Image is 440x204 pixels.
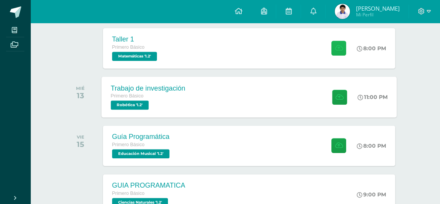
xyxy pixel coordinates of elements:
[112,45,144,50] span: Primero Básico
[356,5,399,12] span: [PERSON_NAME]
[111,84,185,92] div: Trabajo de investigación
[335,4,350,19] img: dd865d5b8cbfef05d72dd07da9c01ff0.png
[77,140,84,149] div: 15
[111,93,143,99] span: Primero Básico
[358,94,388,100] div: 11:00 PM
[111,100,149,110] span: Robótica '1.2'
[112,149,169,158] span: Educación Musical '1.2'
[112,142,144,147] span: Primero Básico
[112,133,171,141] div: Guía Programática
[112,52,157,61] span: Matemáticas '1.2'
[76,86,85,91] div: MIÉ
[356,11,399,18] span: Mi Perfil
[357,45,386,52] div: 8:00 PM
[77,134,84,140] div: VIE
[357,191,386,198] div: 9:00 PM
[112,191,144,196] span: Primero Básico
[76,91,85,100] div: 13
[112,35,159,43] div: Taller 1
[112,182,185,190] div: GUIA PROGRAMATICA
[357,142,386,149] div: 8:00 PM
